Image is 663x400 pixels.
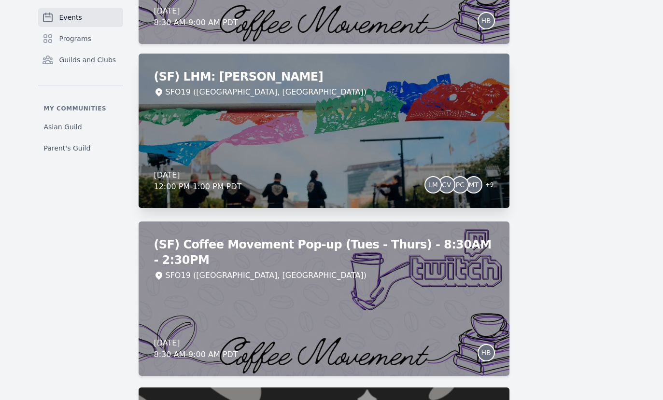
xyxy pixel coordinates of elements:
a: Events [38,8,123,27]
span: HB [481,17,491,24]
div: SFO19 ([GEOGRAPHIC_DATA], [GEOGRAPHIC_DATA]) [166,86,367,98]
div: [DATE] 8:30 AM - 9:00 AM PDT [154,337,238,360]
span: LM [428,181,438,188]
a: Programs [38,29,123,48]
h2: (SF) Coffee Movement Pop-up (Tues - Thurs) - 8:30AM - 2:30PM [154,237,494,268]
a: (SF) Coffee Movement Pop-up (Tues - Thurs) - 8:30AM - 2:30PMSFO19 ([GEOGRAPHIC_DATA], [GEOGRAPHIC... [139,221,509,376]
div: [DATE] 8:30 AM - 9:00 AM PDT [154,5,238,28]
span: Programs [59,34,91,43]
div: SFO19 ([GEOGRAPHIC_DATA], [GEOGRAPHIC_DATA]) [166,270,367,281]
span: + 9 [480,179,494,193]
span: Asian Guild [44,122,82,132]
a: Parent's Guild [38,139,123,157]
span: Parent's Guild [44,143,91,153]
nav: Sidebar [38,8,123,157]
p: My communities [38,105,123,112]
div: [DATE] 12:00 PM - 1:00 PM PDT [154,169,242,193]
span: MT [468,181,479,188]
a: Asian Guild [38,118,123,136]
a: (SF) LHM: [PERSON_NAME]SFO19 ([GEOGRAPHIC_DATA], [GEOGRAPHIC_DATA])[DATE]12:00 PM-1:00 PM PDTLMCV... [139,54,509,208]
span: HB [481,349,491,356]
h2: (SF) LHM: [PERSON_NAME] [154,69,494,84]
span: CV [442,181,451,188]
span: PC [456,181,465,188]
span: Events [59,13,82,22]
span: Guilds and Clubs [59,55,116,65]
a: Guilds and Clubs [38,50,123,69]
